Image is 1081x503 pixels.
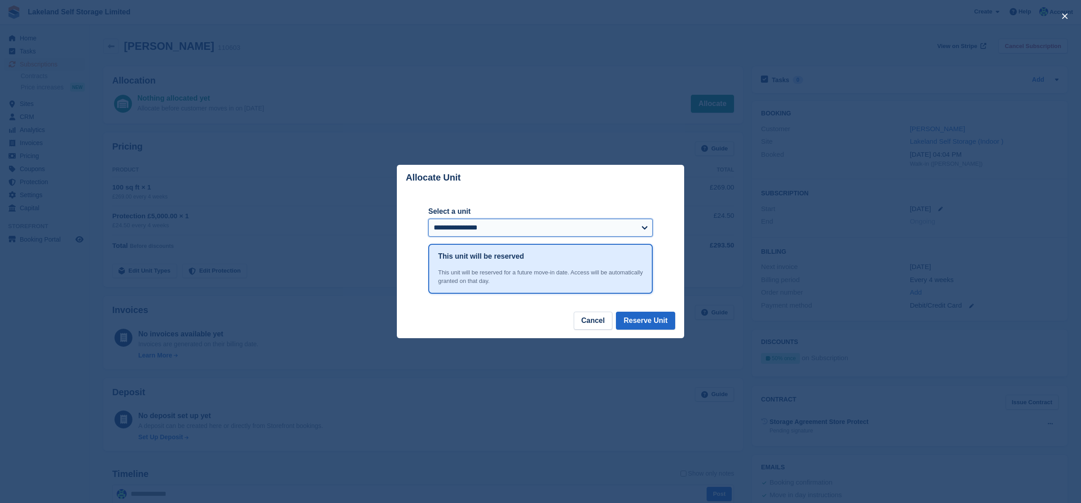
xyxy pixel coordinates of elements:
[1058,9,1072,23] button: close
[438,268,643,286] div: This unit will be reserved for a future move-in date. Access will be automatically granted on tha...
[428,206,653,217] label: Select a unit
[616,312,675,330] button: Reserve Unit
[438,251,524,262] h1: This unit will be reserved
[406,172,461,183] p: Allocate Unit
[574,312,612,330] button: Cancel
